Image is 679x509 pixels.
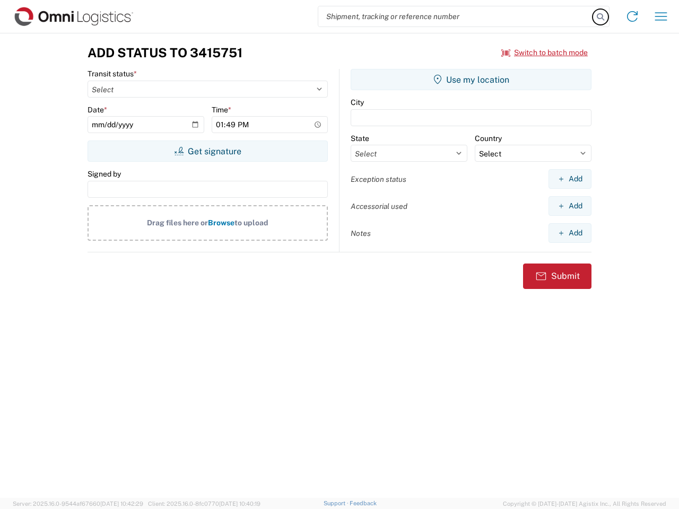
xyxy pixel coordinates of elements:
[475,134,502,143] label: Country
[147,218,208,227] span: Drag files here or
[549,223,591,243] button: Add
[88,169,121,179] label: Signed by
[549,196,591,216] button: Add
[88,105,107,115] label: Date
[351,134,369,143] label: State
[212,105,231,115] label: Time
[148,501,260,507] span: Client: 2025.16.0-8fc0770
[350,500,377,506] a: Feedback
[523,264,591,289] button: Submit
[324,500,350,506] a: Support
[318,6,593,27] input: Shipment, tracking or reference number
[351,98,364,107] label: City
[549,169,591,189] button: Add
[351,229,371,238] label: Notes
[351,201,407,211] label: Accessorial used
[234,218,268,227] span: to upload
[351,69,591,90] button: Use my location
[219,501,260,507] span: [DATE] 10:40:19
[13,501,143,507] span: Server: 2025.16.0-9544af67660
[100,501,143,507] span: [DATE] 10:42:29
[501,44,588,62] button: Switch to batch mode
[88,69,137,78] label: Transit status
[88,45,242,60] h3: Add Status to 3415751
[208,218,234,227] span: Browse
[351,174,406,184] label: Exception status
[503,499,666,508] span: Copyright © [DATE]-[DATE] Agistix Inc., All Rights Reserved
[88,141,328,162] button: Get signature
